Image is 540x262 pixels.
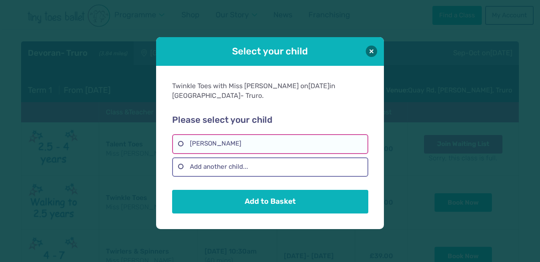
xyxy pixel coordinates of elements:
[172,134,368,154] label: [PERSON_NAME]
[172,81,368,100] div: Twinkle Toes with Miss [PERSON_NAME] on in [GEOGRAPHIC_DATA]- Truro.
[172,115,368,126] h2: Please select your child
[308,82,329,90] span: [DATE]
[172,157,368,177] label: Add another child...
[180,45,360,58] h1: Select your child
[172,190,368,213] button: Add to Basket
